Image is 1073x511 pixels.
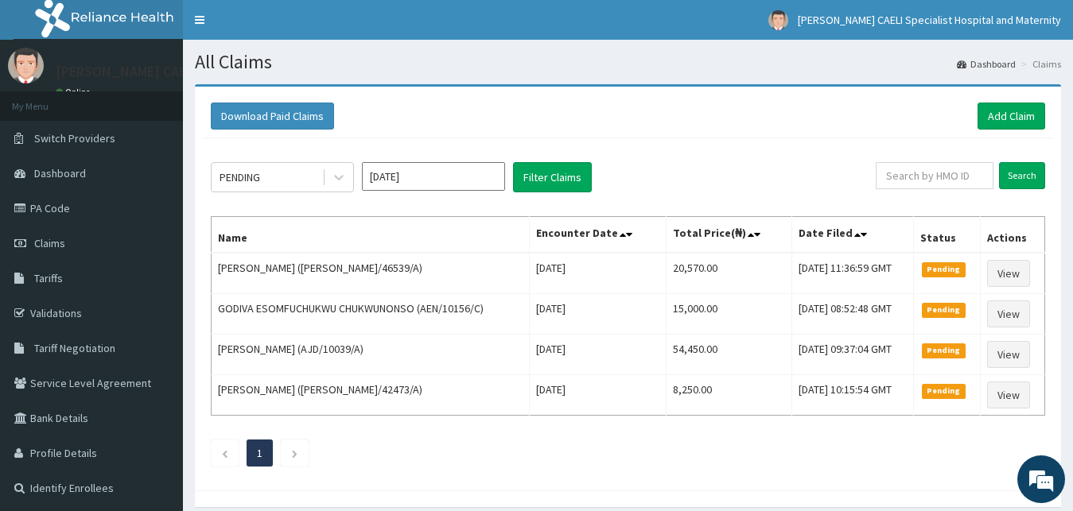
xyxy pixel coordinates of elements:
td: [PERSON_NAME] ([PERSON_NAME]/42473/A) [212,375,530,416]
input: Search by HMO ID [876,162,993,189]
th: Actions [980,217,1044,254]
span: Switch Providers [34,131,115,145]
span: Tariffs [34,271,63,285]
td: [PERSON_NAME] (AJD/10039/A) [212,335,530,375]
td: [PERSON_NAME] ([PERSON_NAME]/46539/A) [212,253,530,294]
input: Search [999,162,1045,189]
td: [DATE] [530,335,666,375]
div: PENDING [220,169,260,185]
img: User Image [8,48,44,83]
span: Claims [34,236,65,250]
td: [DATE] [530,294,666,335]
td: [DATE] 11:36:59 GMT [792,253,914,294]
a: Add Claim [978,103,1045,130]
td: 20,570.00 [666,253,792,294]
th: Status [914,217,981,254]
h1: All Claims [195,52,1061,72]
th: Date Filed [792,217,914,254]
p: [PERSON_NAME] CAELI Specialist Hospital and Maternity [56,64,407,79]
td: [DATE] 09:37:04 GMT [792,335,914,375]
span: Dashboard [34,166,86,180]
button: Download Paid Claims [211,103,334,130]
img: User Image [768,10,788,30]
td: 8,250.00 [666,375,792,416]
a: Dashboard [957,57,1016,71]
td: 54,450.00 [666,335,792,375]
li: Claims [1017,57,1061,71]
span: Pending [922,384,966,398]
button: Filter Claims [513,162,592,192]
span: Pending [922,303,966,317]
span: Pending [922,343,966,358]
a: View [987,300,1030,327]
a: View [987,260,1030,287]
th: Encounter Date [530,217,666,254]
th: Name [212,217,530,254]
td: [DATE] [530,253,666,294]
a: Online [56,87,94,98]
th: Total Price(₦) [666,217,792,254]
td: [DATE] 08:52:48 GMT [792,294,914,335]
td: [DATE] 10:15:54 GMT [792,375,914,416]
a: Next page [291,446,298,460]
span: Pending [922,262,966,277]
input: Select Month and Year [362,162,505,191]
span: Tariff Negotiation [34,341,115,355]
a: View [987,341,1030,368]
a: View [987,381,1030,408]
td: GODIVA ESOMFUCHUKWU CHUKWUNONSO (AEN/10156/C) [212,294,530,335]
a: Page 1 is your current page [257,446,262,460]
a: Previous page [221,446,228,460]
span: [PERSON_NAME] CAELI Specialist Hospital and Maternity [798,13,1061,27]
td: 15,000.00 [666,294,792,335]
td: [DATE] [530,375,666,416]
